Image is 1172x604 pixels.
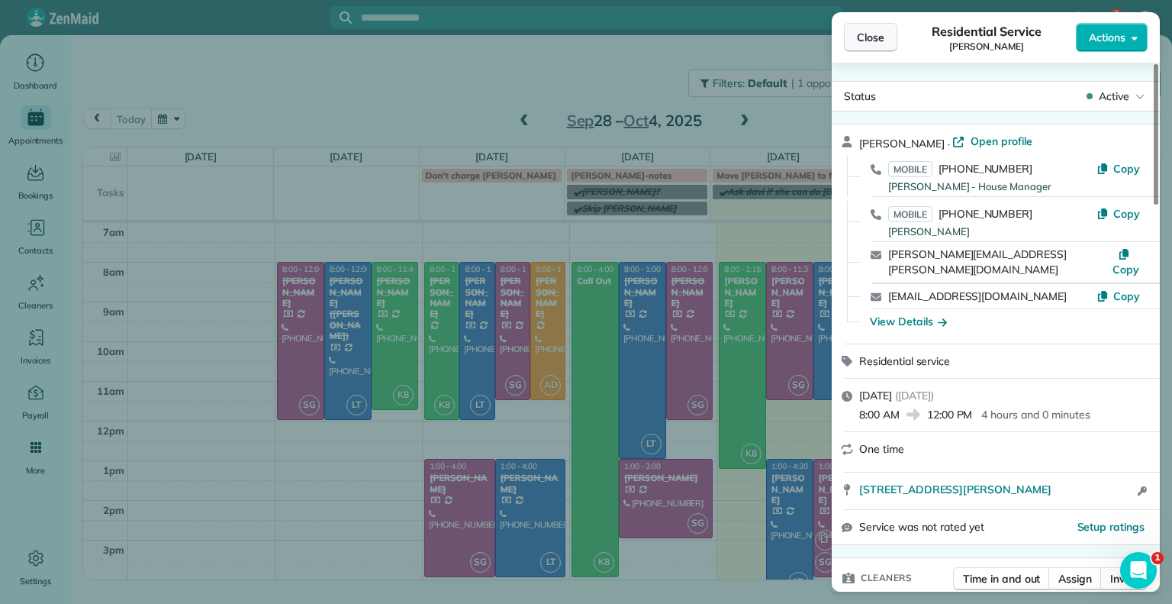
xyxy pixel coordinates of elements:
span: [PERSON_NAME] [949,40,1024,53]
span: Time in and out [963,571,1040,586]
span: Active [1099,89,1129,104]
p: 4 hours and 0 minutes [981,407,1090,422]
span: Cleaners [861,570,912,586]
span: MOBILE [888,161,932,177]
span: Close [857,30,884,45]
span: [PERSON_NAME] [859,137,945,150]
span: MOBILE [888,206,932,222]
iframe: Intercom live chat [1120,552,1157,589]
button: Close [844,23,897,52]
span: Residential Service [932,22,1041,40]
span: Service was not rated yet [859,519,984,535]
span: 1 [1151,552,1164,564]
span: Open profile [971,134,1032,149]
button: Open access information [1133,482,1151,500]
button: Copy [1096,161,1140,176]
span: [PHONE_NUMBER] [939,207,1032,221]
span: Copy [1113,289,1140,303]
button: Assign [1048,567,1102,590]
a: Open profile [952,134,1032,149]
span: Status [844,89,876,103]
div: [PERSON_NAME] [888,224,1096,240]
span: [PHONE_NUMBER] [939,162,1032,176]
span: Assign [1058,571,1092,586]
a: MOBILE[PHONE_NUMBER] [888,206,1032,221]
button: Setup ratings [1077,519,1145,535]
button: Copy [1096,206,1140,221]
span: 12:00 PM [927,407,973,422]
a: [EMAIL_ADDRESS][DOMAIN_NAME] [888,289,1067,303]
button: Invite [1100,567,1148,590]
div: [PERSON_NAME] - House Manager [888,179,1096,195]
span: Copy [1113,207,1140,221]
span: Setup ratings [1077,520,1145,534]
span: Residential service [859,354,950,368]
span: Invite [1110,571,1138,586]
span: One time [859,442,904,456]
span: [STREET_ADDRESS][PERSON_NAME] [859,482,1051,497]
a: MOBILE[PHONE_NUMBER] [888,161,1032,176]
span: ( [DATE] ) [895,389,934,402]
button: Time in and out [953,567,1050,590]
button: View Details [870,314,947,329]
span: Copy [1113,162,1140,176]
button: Copy [1112,247,1140,277]
span: [DATE] [859,389,892,402]
span: Actions [1089,30,1125,45]
span: Copy [1112,263,1139,276]
span: 8:00 AM [859,407,900,422]
span: · [945,137,953,150]
a: [PERSON_NAME][EMAIL_ADDRESS][PERSON_NAME][DOMAIN_NAME] [888,247,1067,277]
button: Copy [1096,289,1140,304]
a: [STREET_ADDRESS][PERSON_NAME] [859,482,1133,497]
